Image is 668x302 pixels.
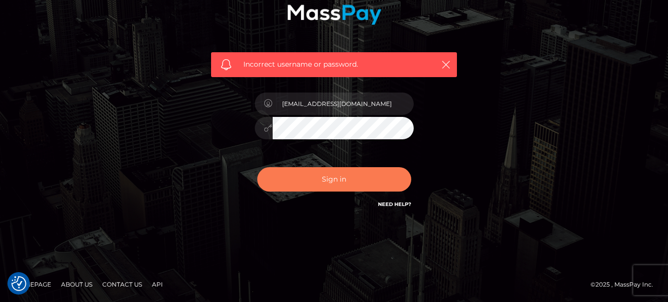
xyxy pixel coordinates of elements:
a: About Us [57,277,96,292]
a: Need Help? [378,201,411,207]
a: Contact Us [98,277,146,292]
button: Consent Preferences [11,276,26,291]
a: Homepage [11,277,55,292]
input: Username... [273,93,414,115]
a: API [148,277,167,292]
div: © 2025 , MassPay Inc. [591,279,661,290]
span: Incorrect username or password. [243,59,425,70]
button: Sign in [257,167,411,192]
img: Revisit consent button [11,276,26,291]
